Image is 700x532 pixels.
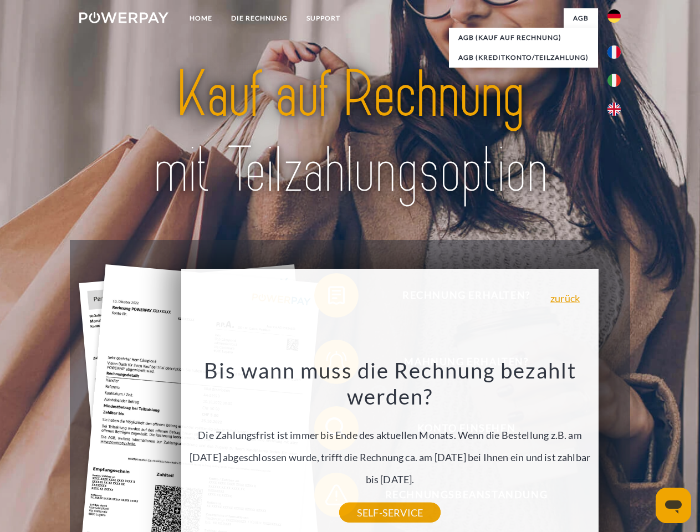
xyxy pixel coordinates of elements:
[550,293,580,303] a: zurück
[564,8,598,28] a: agb
[222,8,297,28] a: DIE RECHNUNG
[297,8,350,28] a: SUPPORT
[449,28,598,48] a: AGB (Kauf auf Rechnung)
[607,103,621,116] img: en
[607,9,621,23] img: de
[449,48,598,68] a: AGB (Kreditkonto/Teilzahlung)
[607,74,621,87] img: it
[607,45,621,59] img: fr
[188,357,592,513] div: Die Zahlungsfrist ist immer bis Ende des aktuellen Monats. Wenn die Bestellung z.B. am [DATE] abg...
[339,503,441,523] a: SELF-SERVICE
[188,357,592,410] h3: Bis wann muss die Rechnung bezahlt werden?
[180,8,222,28] a: Home
[79,12,168,23] img: logo-powerpay-white.svg
[656,488,691,523] iframe: Schaltfläche zum Öffnen des Messaging-Fensters
[106,53,594,212] img: title-powerpay_de.svg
